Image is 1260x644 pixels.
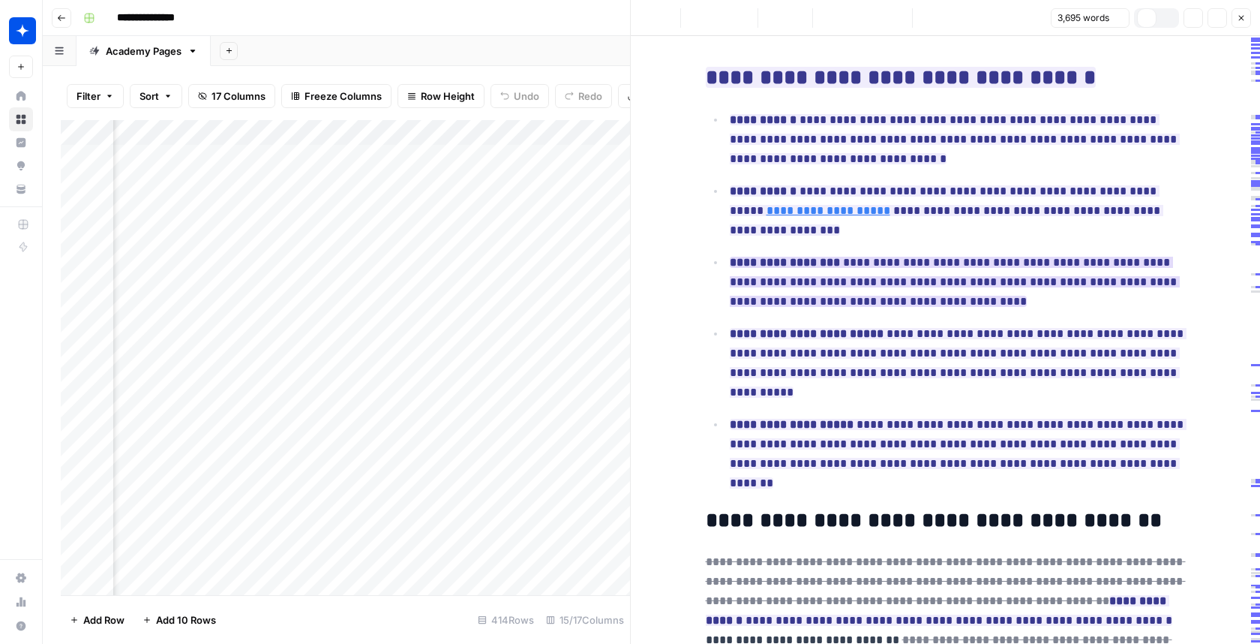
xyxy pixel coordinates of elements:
div: 414 Rows [472,608,540,632]
button: Add 10 Rows [133,608,225,632]
a: Settings [9,566,33,590]
button: Workspace: Wiz [9,12,33,50]
button: Sort [130,84,182,108]
button: 17 Columns [188,84,275,108]
span: 3,695 words [1057,11,1109,25]
button: Redo [555,84,612,108]
a: Your Data [9,177,33,201]
span: Freeze Columns [304,89,382,104]
span: Row Height [421,89,475,104]
span: 17 Columns [211,89,265,104]
span: Undo [514,89,539,104]
button: Filter [67,84,124,108]
span: Add Row [83,612,124,627]
span: Add 10 Rows [156,612,216,627]
button: Add Row [61,608,133,632]
a: Insights [9,131,33,155]
img: Wiz Logo [9,17,36,44]
span: Redo [578,89,602,104]
button: Freeze Columns [281,84,391,108]
a: Browse [9,107,33,131]
button: Undo [490,84,549,108]
button: Help + Support [9,614,33,638]
div: 15/17 Columns [540,608,630,632]
a: Academy Pages [76,36,211,66]
span: Filter [76,89,100,104]
a: Usage [9,590,33,614]
button: Row Height [397,84,484,108]
span: Sort [139,89,159,104]
a: Opportunities [9,154,33,178]
button: 3,695 words [1051,8,1129,28]
a: Home [9,84,33,108]
div: Academy Pages [106,44,181,59]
